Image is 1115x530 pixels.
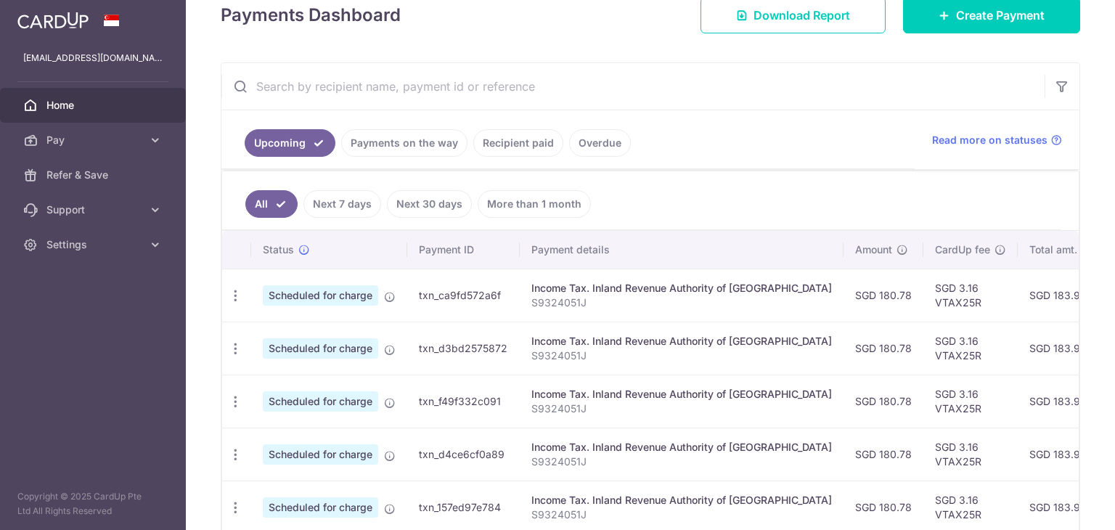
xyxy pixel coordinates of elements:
[531,348,832,363] p: S9324051J
[46,98,142,113] span: Home
[932,133,1062,147] a: Read more on statuses
[263,497,378,518] span: Scheduled for charge
[844,322,923,375] td: SGD 180.78
[263,444,378,465] span: Scheduled for charge
[531,454,832,469] p: S9324051J
[531,295,832,310] p: S9324051J
[473,129,563,157] a: Recipient paid
[263,285,378,306] span: Scheduled for charge
[531,493,832,507] div: Income Tax. Inland Revenue Authority of [GEOGRAPHIC_DATA]
[520,231,844,269] th: Payment details
[531,440,832,454] div: Income Tax. Inland Revenue Authority of [GEOGRAPHIC_DATA]
[753,7,850,24] span: Download Report
[844,375,923,428] td: SGD 180.78
[407,269,520,322] td: txn_ca9fd572a6f
[844,269,923,322] td: SGD 180.78
[1018,375,1105,428] td: SGD 183.94
[935,242,990,257] span: CardUp fee
[923,375,1018,428] td: SGD 3.16 VTAX25R
[245,129,335,157] a: Upcoming
[844,428,923,481] td: SGD 180.78
[407,428,520,481] td: txn_d4ce6cf0a89
[407,231,520,269] th: Payment ID
[1018,428,1105,481] td: SGD 183.94
[407,322,520,375] td: txn_d3bd2575872
[387,190,472,218] a: Next 30 days
[1018,322,1105,375] td: SGD 183.94
[17,12,89,29] img: CardUp
[263,242,294,257] span: Status
[855,242,892,257] span: Amount
[46,168,142,182] span: Refer & Save
[531,401,832,416] p: S9324051J
[531,387,832,401] div: Income Tax. Inland Revenue Authority of [GEOGRAPHIC_DATA]
[569,129,631,157] a: Overdue
[1018,269,1105,322] td: SGD 183.94
[245,190,298,218] a: All
[407,375,520,428] td: txn_f49f332c091
[263,391,378,412] span: Scheduled for charge
[1029,242,1077,257] span: Total amt.
[46,237,142,252] span: Settings
[531,281,832,295] div: Income Tax. Inland Revenue Authority of [GEOGRAPHIC_DATA]
[221,2,401,28] h4: Payments Dashboard
[23,51,163,65] p: [EMAIL_ADDRESS][DOMAIN_NAME]
[478,190,591,218] a: More than 1 month
[923,322,1018,375] td: SGD 3.16 VTAX25R
[221,63,1045,110] input: Search by recipient name, payment id or reference
[923,269,1018,322] td: SGD 3.16 VTAX25R
[923,428,1018,481] td: SGD 3.16 VTAX25R
[263,338,378,359] span: Scheduled for charge
[531,334,832,348] div: Income Tax. Inland Revenue Authority of [GEOGRAPHIC_DATA]
[46,133,142,147] span: Pay
[46,203,142,217] span: Support
[531,507,832,522] p: S9324051J
[303,190,381,218] a: Next 7 days
[341,129,467,157] a: Payments on the way
[956,7,1045,24] span: Create Payment
[932,133,1047,147] span: Read more on statuses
